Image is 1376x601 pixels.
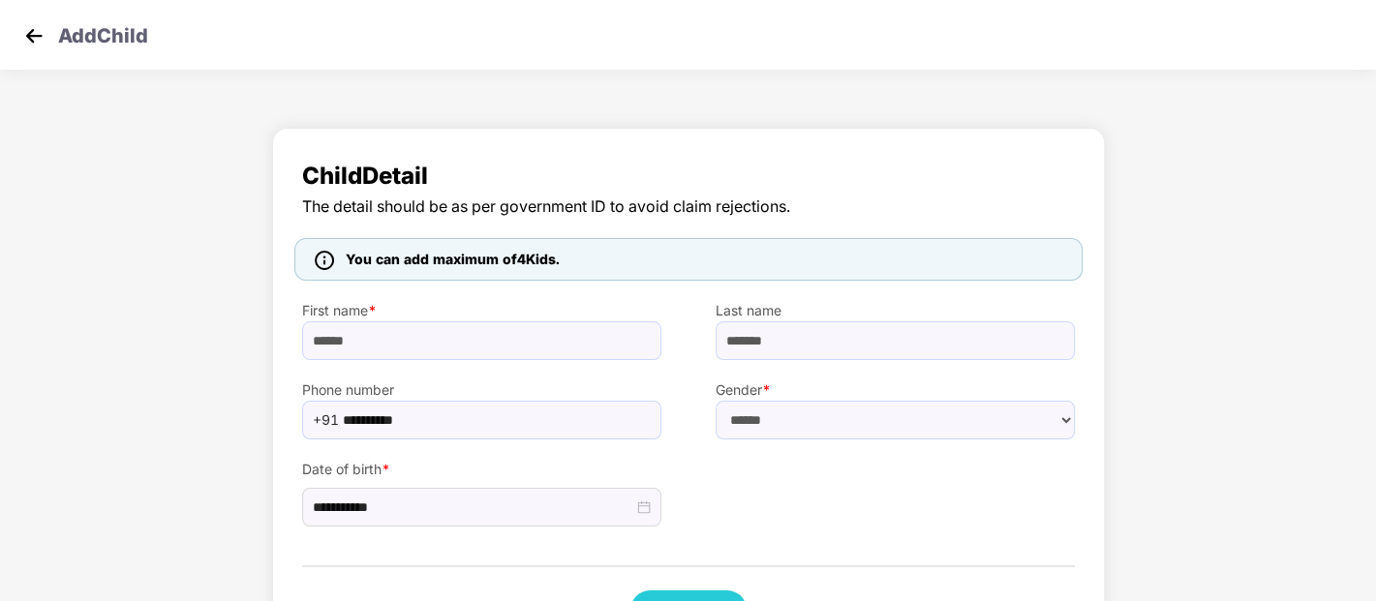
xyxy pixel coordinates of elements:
label: First name [302,300,661,321]
span: You can add maximum of 4 Kids. [346,251,560,267]
span: +91 [313,406,339,435]
label: Date of birth [302,459,661,480]
img: svg+xml;base64,PHN2ZyB4bWxucz0iaHR0cDovL3d3dy53My5vcmcvMjAwMC9zdmciIHdpZHRoPSIzMCIgaGVpZ2h0PSIzMC... [19,21,48,50]
label: Last name [716,300,1075,321]
span: Child Detail [302,158,1075,195]
img: icon [315,251,334,270]
label: Gender [716,379,1075,401]
label: Phone number [302,379,661,401]
span: The detail should be as per government ID to avoid claim rejections. [302,195,1075,219]
p: Add Child [58,21,148,45]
